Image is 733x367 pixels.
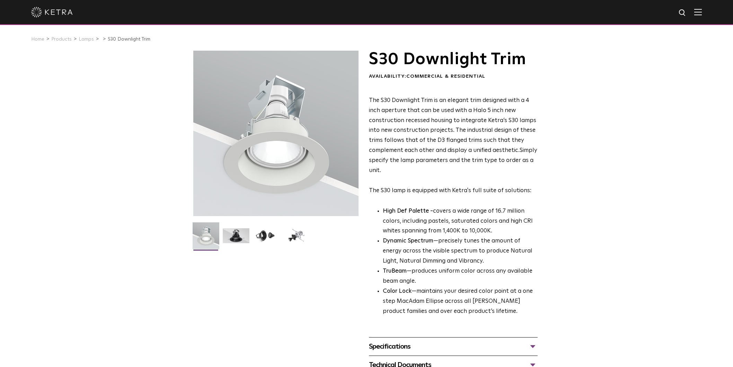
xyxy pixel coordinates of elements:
[108,37,150,42] a: S30 Downlight Trim
[406,74,485,79] span: Commercial & Residential
[31,7,73,17] img: ketra-logo-2019-white
[369,97,536,153] span: The S30 Downlight Trim is an elegant trim designed with a 4 inch aperture that can be used with a...
[383,266,538,287] li: —produces uniform color across any available beam angle.
[369,341,538,352] div: Specifications
[51,37,72,42] a: Products
[383,238,433,244] strong: Dynamic Spectrum
[253,228,280,248] img: S30 Halo Downlight_Table Top_Black
[79,37,94,42] a: Lamps
[383,288,412,294] strong: Color Lock
[193,222,219,254] img: S30-DownlightTrim-2021-Web-Square
[369,73,538,80] div: Availability:
[383,287,538,317] li: —maintains your desired color point at a one step MacAdam Ellipse across all [PERSON_NAME] produc...
[383,208,433,214] strong: High Def Palette -
[369,96,538,196] p: The S30 lamp is equipped with Ketra's full suite of solutions:
[31,37,44,42] a: Home
[383,206,538,237] p: covers a wide range of 16.7 million colors, including pastels, saturated colors and high CRI whit...
[283,228,310,248] img: S30 Halo Downlight_Exploded_Black
[369,147,537,173] span: Simply specify the lamp parameters and the trim type to order as a unit.​
[369,51,538,68] h1: S30 Downlight Trim
[383,268,407,274] strong: TruBeam
[694,9,702,15] img: Hamburger%20Nav.svg
[383,236,538,266] li: —precisely tunes the amount of energy across the visible spectrum to produce Natural Light, Natur...
[678,9,687,17] img: search icon
[223,228,249,248] img: S30 Halo Downlight_Hero_Black_Gradient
